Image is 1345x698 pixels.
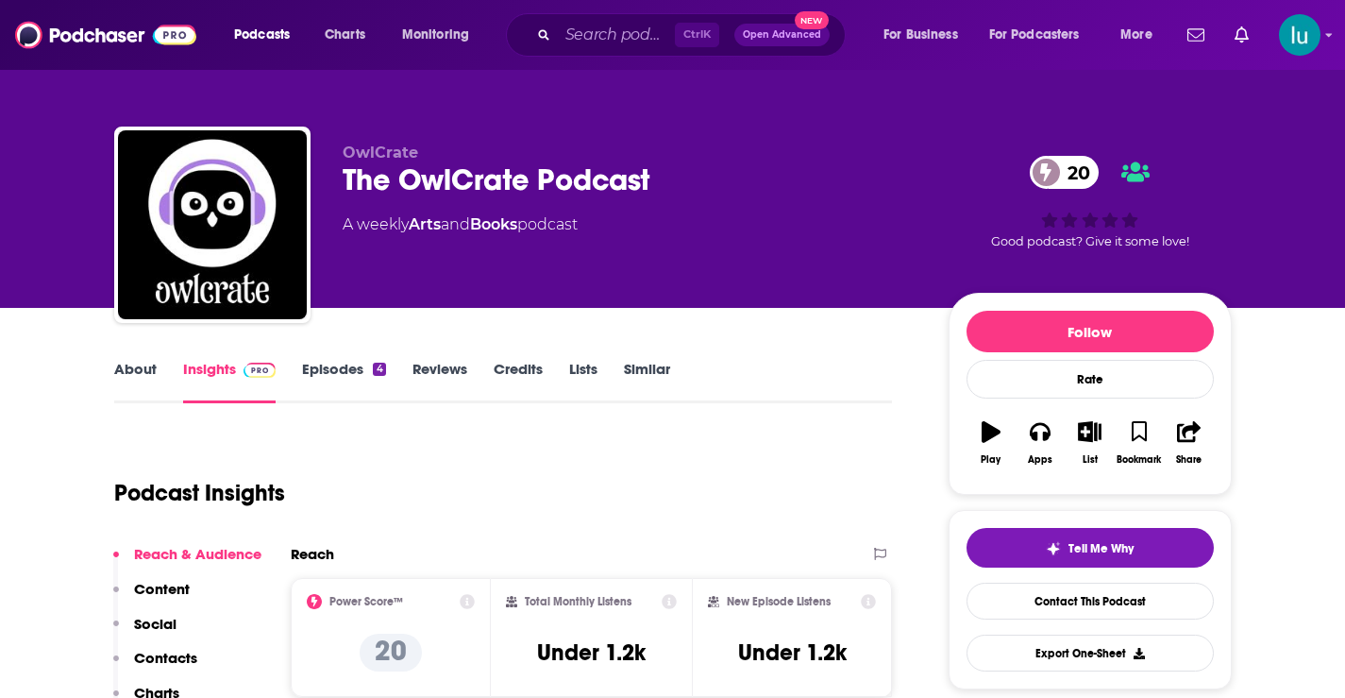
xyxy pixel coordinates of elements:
[967,635,1214,672] button: Export One-Sheet
[1049,156,1100,189] span: 20
[1279,14,1320,56] img: User Profile
[441,215,470,233] span: and
[738,638,847,667] h3: Under 1.2k
[1279,14,1320,56] span: Logged in as lusodano
[967,360,1214,399] div: Rate
[113,649,197,684] button: Contacts
[412,360,467,403] a: Reviews
[795,11,829,29] span: New
[1083,454,1098,466] div: List
[1279,14,1320,56] button: Show profile menu
[743,30,821,40] span: Open Advanced
[244,363,277,378] img: Podchaser Pro
[1030,156,1100,189] a: 20
[734,24,830,46] button: Open AdvancedNew
[302,360,385,403] a: Episodes4
[967,528,1214,568] button: tell me why sparkleTell Me Why
[343,213,578,236] div: A weekly podcast
[114,479,285,507] h1: Podcast Insights
[134,580,190,598] p: Content
[1164,409,1213,477] button: Share
[977,20,1107,50] button: open menu
[1028,454,1052,466] div: Apps
[134,545,261,563] p: Reach & Audience
[114,360,157,403] a: About
[134,649,197,667] p: Contacts
[221,20,314,50] button: open menu
[234,22,290,48] span: Podcasts
[558,20,675,50] input: Search podcasts, credits, & more...
[537,638,646,667] h3: Under 1.2k
[113,580,190,615] button: Content
[409,215,441,233] a: Arts
[360,634,422,672] p: 20
[1115,409,1164,477] button: Bookmark
[967,311,1214,352] button: Follow
[525,595,631,608] h2: Total Monthly Listens
[967,583,1214,620] a: Contact This Podcast
[1227,19,1256,51] a: Show notifications dropdown
[113,615,177,650] button: Social
[494,360,543,403] a: Credits
[524,13,864,57] div: Search podcasts, credits, & more...
[949,144,1232,261] div: 20Good podcast? Give it some love!
[389,20,494,50] button: open menu
[1117,454,1161,466] div: Bookmark
[312,20,377,50] a: Charts
[402,22,469,48] span: Monitoring
[1120,22,1152,48] span: More
[991,234,1189,248] span: Good podcast? Give it some love!
[329,595,403,608] h2: Power Score™
[989,22,1080,48] span: For Podcasters
[470,215,517,233] a: Books
[118,130,307,319] img: The OwlCrate Podcast
[569,360,597,403] a: Lists
[883,22,958,48] span: For Business
[343,144,418,162] span: OwlCrate
[183,360,277,403] a: InsightsPodchaser Pro
[291,545,334,563] h2: Reach
[981,454,1000,466] div: Play
[15,17,196,53] img: Podchaser - Follow, Share and Rate Podcasts
[325,22,365,48] span: Charts
[870,20,982,50] button: open menu
[727,595,831,608] h2: New Episode Listens
[373,363,385,376] div: 4
[1046,541,1061,556] img: tell me why sparkle
[675,23,719,47] span: Ctrl K
[967,409,1016,477] button: Play
[1176,454,1202,466] div: Share
[113,545,261,580] button: Reach & Audience
[624,360,670,403] a: Similar
[1180,19,1212,51] a: Show notifications dropdown
[1068,541,1134,556] span: Tell Me Why
[1016,409,1065,477] button: Apps
[1065,409,1114,477] button: List
[134,615,177,633] p: Social
[1107,20,1176,50] button: open menu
